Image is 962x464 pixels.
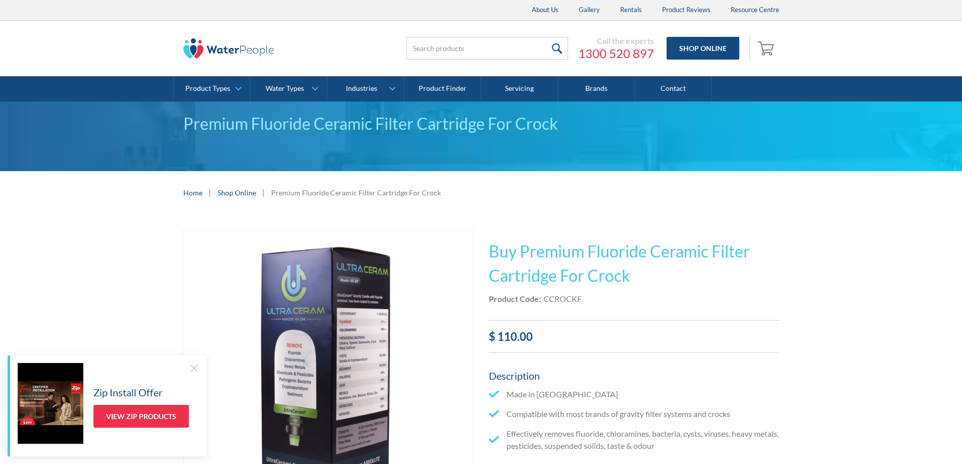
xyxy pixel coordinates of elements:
h1: Buy Premium Fluoride Ceramic Filter Cartridge For Crock [489,239,779,288]
a: Home [183,187,202,198]
a: Open empty cart [755,36,779,61]
a: Water Types [250,76,327,101]
iframe: podium webchat widget prompt [790,305,962,426]
li: Compatible with most brands of gravity filter systems and crocks [489,408,779,420]
a: Product Finder [404,76,481,101]
div: CCROCKF [543,293,582,305]
div: $ 110.00 [489,328,779,345]
img: shopping cart [757,40,777,56]
a: Contact [635,76,712,101]
a: Shop Online [667,37,739,60]
div: Industries [346,84,377,93]
img: Zip Install Offer [18,363,83,444]
div: Premium Fluoride Ceramic Filter Cartridge For Crock [271,187,441,198]
a: Shop Online [218,187,256,198]
h5: Description [489,368,779,383]
img: The Water People [183,38,274,59]
h5: Zip Install Offer [93,385,163,400]
li: Made in [GEOGRAPHIC_DATA] [489,388,779,400]
li: Effectively removes fluoride, chloramines, bacteria, cysts, viruses, heavy metals, pesticides, su... [489,428,779,452]
div: Call the experts [578,36,654,46]
input: Search products [407,37,568,60]
a: Brands [558,76,635,101]
div: Premium Fluoride Ceramic Filter Cartridge For Crock [183,112,779,136]
div: | [261,186,266,198]
div: Product Types [185,84,230,93]
a: Product Types [174,76,250,101]
div: Water Types [266,84,304,93]
a: Industries [327,76,403,101]
a: 1300 520 897 [578,46,654,61]
div: | [208,186,213,198]
a: Servicing [481,76,558,101]
strong: Product Code: [489,294,541,303]
a: View Zip Products [93,405,189,428]
iframe: podium webchat widget bubble [861,414,962,464]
